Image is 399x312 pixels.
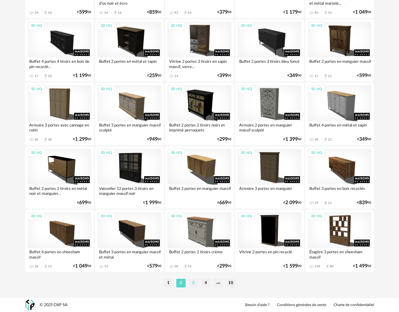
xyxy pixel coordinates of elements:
span: 1 179 [285,10,298,14]
div: 3D HQ [308,22,325,30]
div: Vaisselier 12 portes 3 tiroirs en manguier massif noir [97,185,161,197]
div: 16 [118,11,121,15]
div: € 00 [353,264,371,268]
div: 22 [328,138,332,141]
span: Download icon [43,74,48,78]
a: 3D HQ Vaisselier 12 portes 3 tiroirs en manguier massif noir €1 99900 [95,146,164,209]
div: 80 [330,264,334,268]
div: Buffet 2 portes en métal et sapin [97,57,161,70]
div: 29 [315,201,318,205]
div: € 00 [283,137,302,141]
span: 299 [219,264,228,268]
div: 3D HQ [238,22,255,30]
div: 33 [328,11,332,15]
span: 349 [289,74,298,78]
div: 3D HQ [98,213,115,220]
div: € 00 [217,264,231,268]
div: 3D HQ [98,22,115,30]
a: 3D HQ Armoire 2 portes en manguier massif sculpté €1 39900 [235,83,304,145]
span: Download icon [183,264,188,269]
div: € 00 [147,10,161,14]
span: Download icon [323,10,328,15]
div: 3D HQ [308,149,325,157]
span: 379 [219,10,228,14]
a: 3D HQ Buffet 4 portes en métal et sapin 40 Download icon 22 €34900 [305,83,374,145]
div: 10 [48,74,52,78]
div: Vitrine 2 portes 3 tiroirs en sapin massif, verre... [168,57,231,70]
div: 3D HQ [308,85,325,93]
div: € 00 [353,10,371,14]
span: 1 399 [285,137,298,141]
div: 12 [104,264,108,268]
span: Download icon [43,10,48,15]
div: € 00 [217,201,231,205]
li: 3 [189,279,198,287]
div: 12 [328,74,332,78]
div: € 00 [147,137,161,141]
div: 30 [48,138,52,141]
div: € 00 [217,10,231,14]
div: 3D HQ [28,213,45,220]
div: 17 [35,74,38,78]
a: 3D HQ Buffet 3 portes en bois recyclés 29 Download icon 12 €83900 [305,146,374,209]
span: 299 [219,137,228,141]
div: Buffet 2 portes 3 tiroirs bleu foncé [238,57,302,70]
a: 3D HQ Vitrine 2 portes 3 tiroirs en sapin massif, verre... 13 €39900 [165,19,234,81]
div: € 00 [357,74,371,78]
a: 3D HQ Buffet 2 portes en métal et sapin €25900 [95,19,164,81]
span: 349 [359,137,368,141]
span: 1 049 [355,10,368,14]
div: Buffet 2 portes en manguier massif [168,185,231,197]
li: 1 [164,279,173,287]
a: 3D HQ Buffet 2 portes en manguier massif 17 Download icon 12 €59900 [305,19,374,81]
span: 669 [219,201,228,205]
div: 3D HQ [28,22,45,30]
span: Download icon [323,201,328,205]
div: Buffet 2 portes 2 tiroirs noirs et imprimé perroquets [168,121,231,134]
span: 859 [149,10,158,14]
div: 150 [315,264,320,268]
li: 2 [176,279,186,287]
a: 3D HQ Buffet 2 portes 2 tiroirs crème 28 Download icon 14 €29900 [165,210,234,272]
div: 92 [174,11,178,15]
span: 1 599 [285,264,298,268]
span: 839 [359,201,368,205]
div: 3D HQ [168,22,185,30]
div: Buffet 2 portes 2 tiroirs crème [168,248,231,260]
div: 3D HQ [98,149,115,157]
div: 3D HQ [238,149,255,157]
div: € 00 [283,264,302,268]
div: Buffet 3 portes en manguier massif et métal [97,248,161,260]
span: 1 199 [75,74,88,78]
span: 699 [79,201,88,205]
div: 3D HQ [98,85,115,93]
div: 3D HQ [238,85,255,93]
a: 3D HQ Buffet 2 portes 2 tiroirs noirs et imprimé perroquets €29900 [165,83,234,145]
div: € 00 [283,201,302,205]
div: 10 [48,11,52,15]
a: 3D HQ Armoire 3 portes en manguier €2 09900 [235,146,304,209]
div: 13 [174,74,178,78]
span: 599 [79,10,88,14]
span: Download icon [43,137,48,142]
div: 64 [188,11,192,15]
div: Buffet 4 portes en sheesham massif [28,248,92,260]
li: 4 [201,279,211,287]
div: € 00 [217,137,231,141]
div: € 00 [73,137,91,141]
span: 949 [149,137,158,141]
a: 3D HQ Buffet 2 portes en manguier massif €66900 [165,146,234,209]
div: 13 [48,264,52,268]
span: 259 [149,74,158,78]
div: Armoire 3 portes en manguier [238,185,302,197]
div: € 00 [147,264,161,268]
div: 3D HQ [28,85,45,93]
div: Buffet 3 portes en manguier massif sculpté [97,121,161,134]
span: Download icon [323,137,328,142]
div: 3D HQ [168,149,185,157]
div: 3D HQ [168,85,185,93]
div: 3D HQ [28,149,45,157]
div: Buffet 3 portes en bois recyclés [308,185,372,197]
div: € 00 [357,201,371,205]
a: 3D HQ Buffet 2 portes 3 tiroirs bleu foncé €34900 [235,19,304,81]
